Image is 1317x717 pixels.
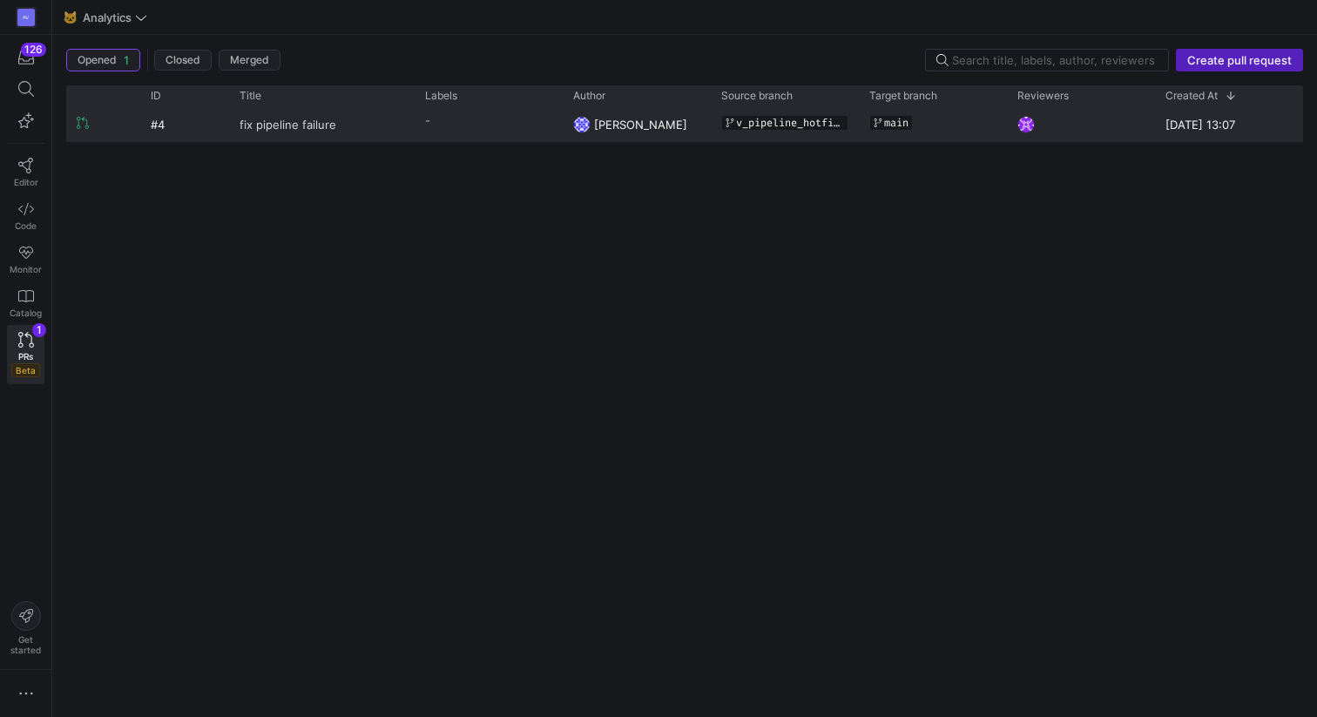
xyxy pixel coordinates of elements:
[425,115,430,126] span: -
[573,90,605,102] span: Author
[219,50,280,71] button: Merged
[165,54,200,66] span: Closed
[1187,53,1292,67] span: Create pull request
[1017,116,1035,133] img: https://secure.gravatar.com/avatar/b53b74d379da1db6812300a0cacc69982750c6aec31f756eca2fa257cf7e43...
[240,108,336,140] span: fix pipeline failure
[78,54,117,66] span: Opened
[7,594,44,662] button: Getstarted
[10,634,41,655] span: Get started
[64,11,76,24] span: 🐱
[425,90,457,102] span: Labels
[7,151,44,194] a: Editor
[1165,90,1218,102] span: Created At
[7,238,44,281] a: Monitor
[7,325,44,384] a: PRsBeta1
[17,9,35,26] div: AV
[7,3,44,32] a: AV
[1017,90,1069,102] span: Reviewers
[15,220,37,231] span: Code
[59,6,152,29] button: 🐱Analytics
[240,108,404,140] a: fix pipeline failure
[21,43,46,57] div: 126
[869,90,937,102] span: Target branch
[151,90,161,102] span: ID
[10,308,42,318] span: Catalog
[11,363,40,377] span: Beta
[18,351,33,362] span: PRs
[83,10,132,24] span: Analytics
[7,281,44,325] a: Catalog
[1176,49,1303,71] button: Create pull request
[721,90,793,102] span: Source branch
[952,53,1158,67] input: Search title, labels, author, reviewers
[594,118,687,132] span: [PERSON_NAME]
[154,50,212,71] button: Closed
[736,117,844,129] span: v_pipeline_hotfix_oct_7
[7,42,44,73] button: 126
[1155,107,1303,141] div: [DATE] 13:07
[573,116,591,133] img: https://secure.gravatar.com/avatar/bc5e36956eeabdc62513c805e40b4982ef48e6eb8dc73e92deb5dccf41164f...
[7,194,44,238] a: Code
[14,177,38,187] span: Editor
[884,117,908,129] span: main
[230,54,269,66] span: Merged
[240,90,261,102] span: Title
[10,264,42,274] span: Monitor
[66,49,140,71] button: Opened1
[140,107,229,141] div: #4
[124,53,129,67] span: 1
[32,323,46,337] div: 1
